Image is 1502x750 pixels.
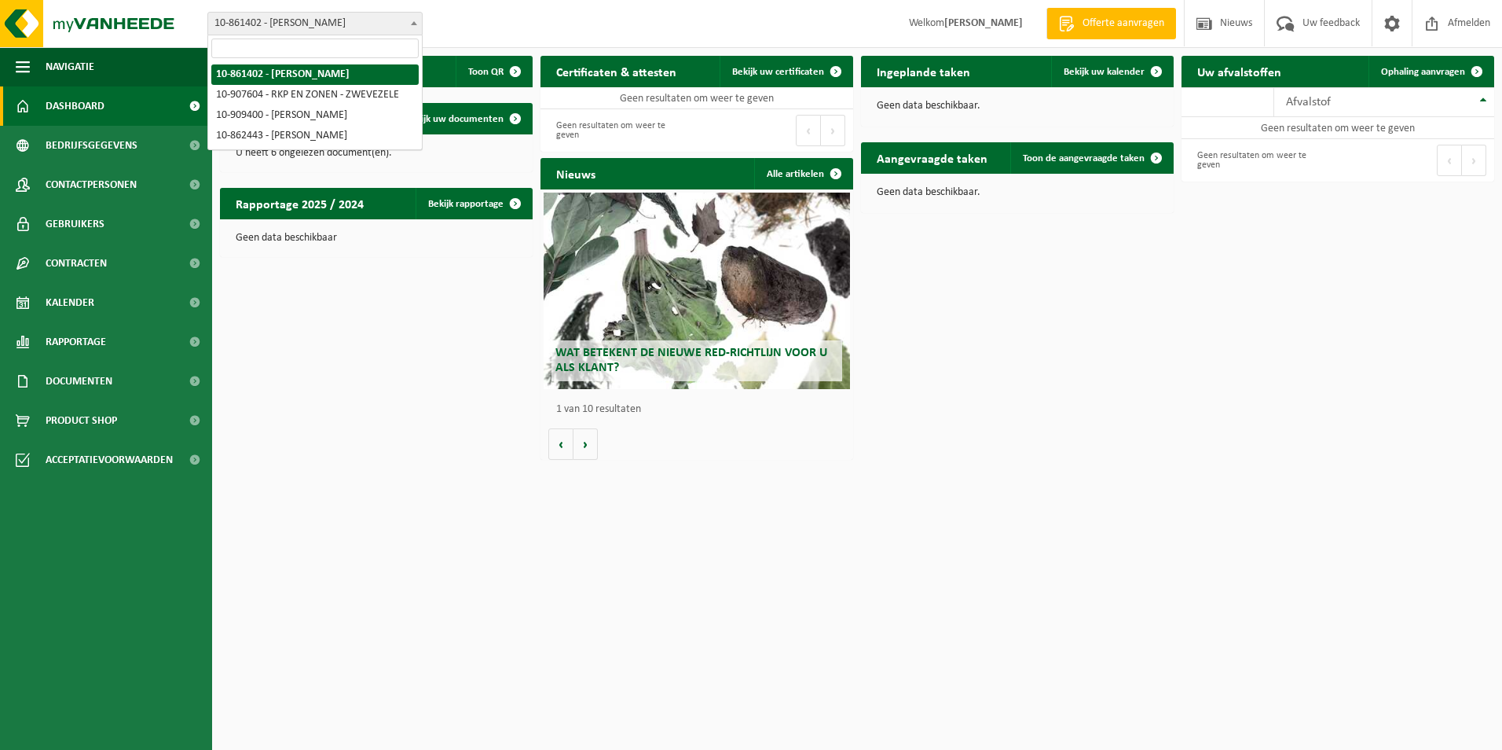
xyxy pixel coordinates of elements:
[1064,67,1145,77] span: Bekijk uw kalender
[1181,56,1297,86] h2: Uw afvalstoffen
[544,193,850,389] a: Wat betekent de nieuwe RED-richtlijn voor u als klant?
[1381,67,1465,77] span: Ophaling aanvragen
[1368,56,1493,87] a: Ophaling aanvragen
[456,56,531,87] button: Toon QR
[754,158,852,189] a: Alle artikelen
[220,188,379,219] h2: Rapportage 2025 / 2024
[1286,96,1331,108] span: Afvalstof
[1189,143,1330,178] div: Geen resultaten om weer te geven
[1051,56,1172,87] a: Bekijk uw kalender
[236,233,517,244] p: Geen data beschikbaar
[1079,16,1168,31] span: Offerte aanvragen
[46,47,94,86] span: Navigatie
[211,105,419,126] li: 10-909400 - [PERSON_NAME]
[1181,117,1494,139] td: Geen resultaten om weer te geven
[1462,145,1486,176] button: Next
[46,322,106,362] span: Rapportage
[540,56,692,86] h2: Certificaten & attesten
[877,187,1158,198] p: Geen data beschikbaar.
[720,56,852,87] a: Bekijk uw certificaten
[46,401,117,440] span: Product Shop
[211,64,419,85] li: 10-861402 - [PERSON_NAME]
[468,67,504,77] span: Toon QR
[548,428,573,460] button: Vorige
[821,115,845,146] button: Next
[211,126,419,146] li: 10-862443 - [PERSON_NAME]
[46,204,104,244] span: Gebruikers
[573,428,598,460] button: Volgende
[416,188,531,219] a: Bekijk rapportage
[46,244,107,283] span: Contracten
[556,404,845,415] p: 1 van 10 resultaten
[732,67,824,77] span: Bekijk uw certificaten
[1023,153,1145,164] span: Toon de aangevraagde taken
[405,114,504,124] span: Bekijk uw documenten
[540,87,853,109] td: Geen resultaten om weer te geven
[861,142,1003,173] h2: Aangevraagde taken
[540,158,611,189] h2: Nieuws
[555,347,827,374] span: Wat betekent de nieuwe RED-richtlijn voor u als klant?
[208,13,422,35] span: 10-861402 - PIETERS RUDY - ZWEVEZELE
[211,85,419,105] li: 10-907604 - RKP EN ZONEN - ZWEVEZELE
[46,283,94,322] span: Kalender
[548,113,689,148] div: Geen resultaten om weer te geven
[944,17,1023,29] strong: [PERSON_NAME]
[236,148,517,159] p: U heeft 6 ongelezen document(en).
[46,86,104,126] span: Dashboard
[877,101,1158,112] p: Geen data beschikbaar.
[1046,8,1176,39] a: Offerte aanvragen
[393,103,531,134] a: Bekijk uw documenten
[796,115,821,146] button: Previous
[861,56,986,86] h2: Ingeplande taken
[46,165,137,204] span: Contactpersonen
[1010,142,1172,174] a: Toon de aangevraagde taken
[46,362,112,401] span: Documenten
[207,12,423,35] span: 10-861402 - PIETERS RUDY - ZWEVEZELE
[46,126,137,165] span: Bedrijfsgegevens
[46,440,173,480] span: Acceptatievoorwaarden
[1437,145,1462,176] button: Previous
